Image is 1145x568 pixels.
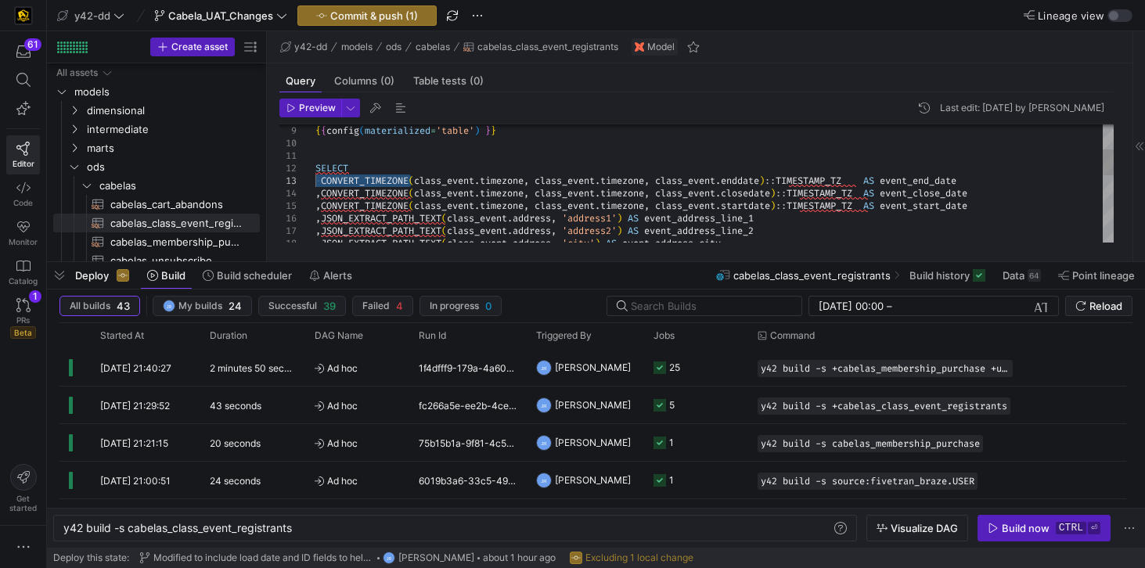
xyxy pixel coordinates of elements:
[321,225,441,237] span: JSON_EXTRACT_PATH_TEXT
[9,494,37,512] span: Get started
[258,296,346,316] button: Successful39
[978,515,1111,541] button: Build nowctrl⏎
[595,237,600,250] span: )
[491,124,496,137] span: }
[409,462,527,498] div: 6019b3a6-33c5-49c8-ad4d-02cd0f16840e
[100,330,144,341] span: Started At
[909,269,970,282] span: Build history
[761,363,1010,374] span: y42 build -s +cabelas_membership_purchase +uscca_member_supression +cabelas_class_event_registran...
[551,237,556,250] span: ,
[863,187,874,200] span: AS
[53,101,260,120] div: Press SPACE to select this row.
[9,276,38,286] span: Catalog
[279,237,297,250] div: 18
[315,124,321,137] span: {
[409,424,527,461] div: 75b15b1a-9f81-4c57-b935-ebe25ac66274
[536,435,552,451] div: JR
[655,174,715,187] span: class_event
[29,290,41,303] div: 1
[644,200,650,212] span: ,
[765,174,776,187] span: ::
[100,362,171,374] span: [DATE] 21:40:27
[178,300,222,311] span: My builds
[279,162,297,174] div: 12
[161,269,185,282] span: Build
[279,225,297,237] div: 17
[524,187,529,200] span: ,
[110,214,242,232] span: cabelas_class_event_registrants​​​​​​​​​​
[53,63,260,82] div: Press SPACE to select this row.
[323,300,336,312] span: 39
[59,462,1126,499] div: Press SPACE to select this row.
[566,548,697,568] button: Excluding 1 local change
[210,362,305,374] y42-duration: 2 minutes 50 seconds
[87,102,257,120] span: dimensional
[595,174,600,187] span: .
[644,225,754,237] span: event_address_line_2
[759,174,765,187] span: )
[9,237,38,246] span: Monitor
[63,521,292,534] span: y42 build -s cabelas_class_event_registrants
[110,252,242,270] span: cabelas_unsubscribe​​​​​​​​​​
[299,102,336,113] span: Preview
[880,187,967,200] span: event_close_date
[1002,522,1050,534] div: Build now
[1028,269,1041,282] div: 64
[524,200,529,212] span: ,
[654,330,675,341] span: Jobs
[524,174,529,187] span: ,
[279,99,341,117] button: Preview
[536,397,552,413] div: JR
[59,499,1126,537] div: Press SPACE to select this row.
[6,214,40,253] a: Monitor
[53,232,260,251] a: cabelas_membership_purchase​​​​​​​​​​
[330,9,418,22] span: Commit & push (1)
[436,124,474,137] span: 'table'
[6,2,40,29] a: https://storage.googleapis.com/y42-prod-data-exchange/images/uAsz27BndGEK0hZWDFeOjoxA7jCwgK9jE472...
[286,76,315,86] span: Query
[365,124,430,137] span: materialized
[53,195,260,214] div: Press SPACE to select this row.
[647,41,675,52] span: Model
[895,300,998,312] input: End datetime
[513,237,551,250] span: address
[110,233,242,251] span: cabelas_membership_purchase​​​​​​​​​​
[866,515,968,541] button: Visualize DAG
[110,196,242,214] span: cabelas_cart_abandons​​​​​​​​​​
[536,473,552,488] div: JR
[398,552,474,563] span: [PERSON_NAME]
[53,232,260,251] div: Press SPACE to select this row.
[315,225,321,237] span: ,
[279,200,297,212] div: 15
[315,462,400,499] span: Ad hoc
[409,187,414,200] span: (
[315,187,321,200] span: ,
[315,162,348,174] span: SELECT
[419,330,446,341] span: Run Id
[721,200,770,212] span: startdate
[383,552,395,564] div: JR
[770,187,776,200] span: )
[100,400,170,412] span: [DATE] 21:29:52
[430,124,436,137] span: =
[513,225,551,237] span: address
[507,237,513,250] span: .
[279,212,297,225] div: 16
[53,195,260,214] a: cabelas_cart_abandons​​​​​​​​​​
[562,237,595,250] span: 'city'
[770,330,815,341] span: Command
[536,360,552,376] div: JR
[562,212,617,225] span: 'address1'
[337,38,376,56] button: models
[359,124,365,137] span: (
[887,300,892,312] span: –
[53,214,260,232] a: cabelas_class_event_registrants​​​​​​​​​​
[53,82,260,101] div: Press SPACE to select this row.
[396,300,403,312] span: 4
[321,174,409,187] span: CONVERT_TIMEZONE
[551,225,556,237] span: ,
[669,349,680,386] div: 25
[279,149,297,162] div: 11
[474,187,480,200] span: .
[210,437,261,449] y42-duration: 20 seconds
